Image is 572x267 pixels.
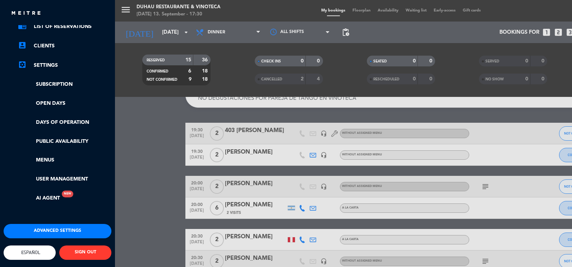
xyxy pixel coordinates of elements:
a: Subscription [18,80,111,89]
a: Settings [18,61,111,70]
button: Advanced settings [4,224,111,238]
span: Español [19,250,40,255]
a: chrome_reader_modeList of Reservations [18,22,111,31]
a: Open Days [18,99,111,108]
button: SIGN OUT [59,245,111,260]
a: Days of operation [18,118,111,127]
a: Public availability [18,137,111,146]
a: User Management [18,175,111,183]
div: New [62,191,73,197]
a: Menus [18,156,111,164]
img: MEITRE [11,11,41,16]
i: chrome_reader_mode [18,22,27,30]
i: account_box [18,41,27,50]
a: AI AgentNew [18,194,60,202]
i: settings_applications [18,60,27,69]
a: account_boxClients [18,42,111,50]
